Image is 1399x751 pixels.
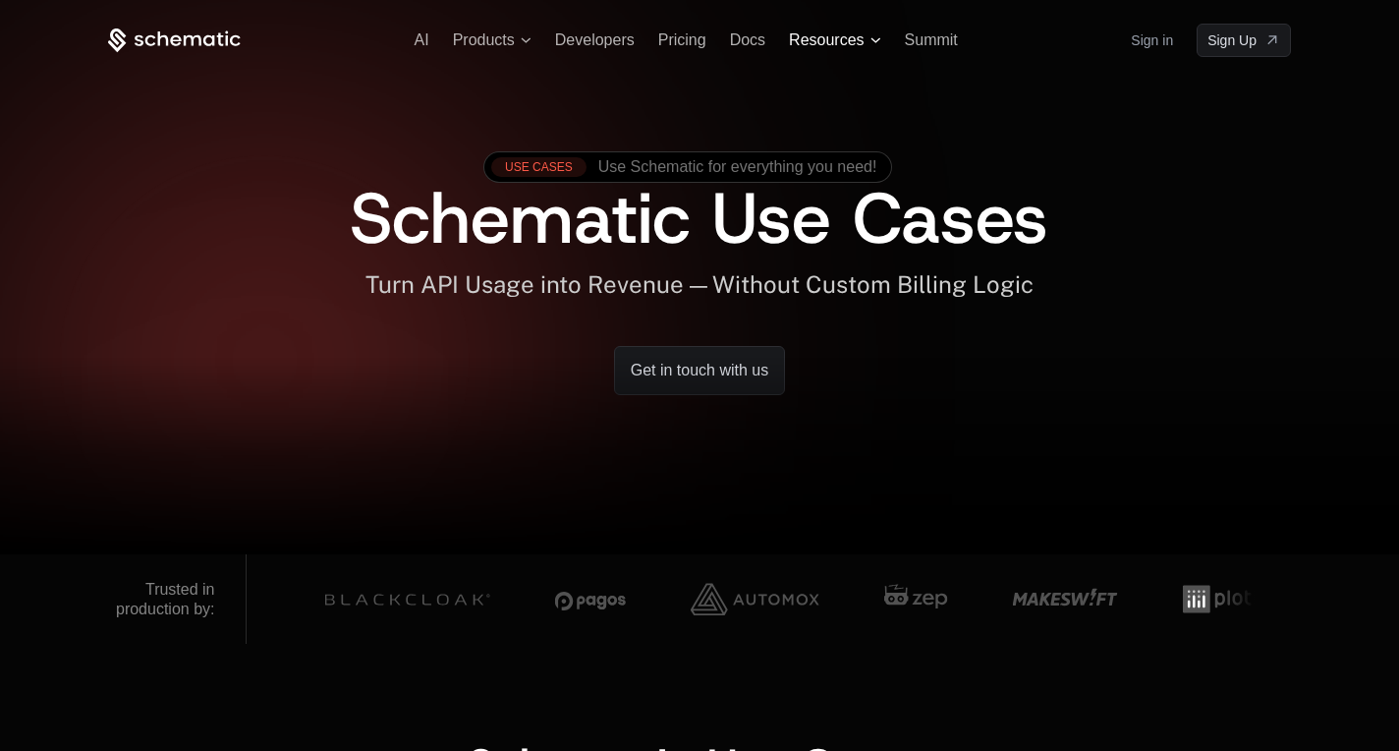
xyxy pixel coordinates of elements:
a: Docs [730,31,765,48]
span: Sign Up [1207,30,1257,50]
img: Customer 5 [690,570,818,628]
img: Customer 4 [554,570,625,628]
a: Developers [555,31,635,48]
a: [object Object] [1197,24,1291,57]
span: Resources [789,31,864,49]
a: Get in touch with us [614,346,786,395]
a: [object Object],[object Object] [491,157,876,177]
span: Turn API Usage into Revenue — Without Custom Billing Logic [365,270,1034,298]
img: Customer 6 [883,570,947,628]
span: Products [453,31,515,49]
a: AI [415,31,429,48]
span: Schematic Use Cases [350,171,1048,265]
img: Customer 3 [324,570,489,628]
a: Pricing [658,31,706,48]
div: Trusted in production by: [116,580,215,619]
div: Use Cases [491,157,587,177]
a: Sign in [1131,25,1173,56]
a: Summit [905,31,958,48]
span: Use Schematic for everything you need! [598,158,877,176]
img: Customer 7 [1012,570,1117,628]
img: Customer 8 [1182,570,1268,628]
